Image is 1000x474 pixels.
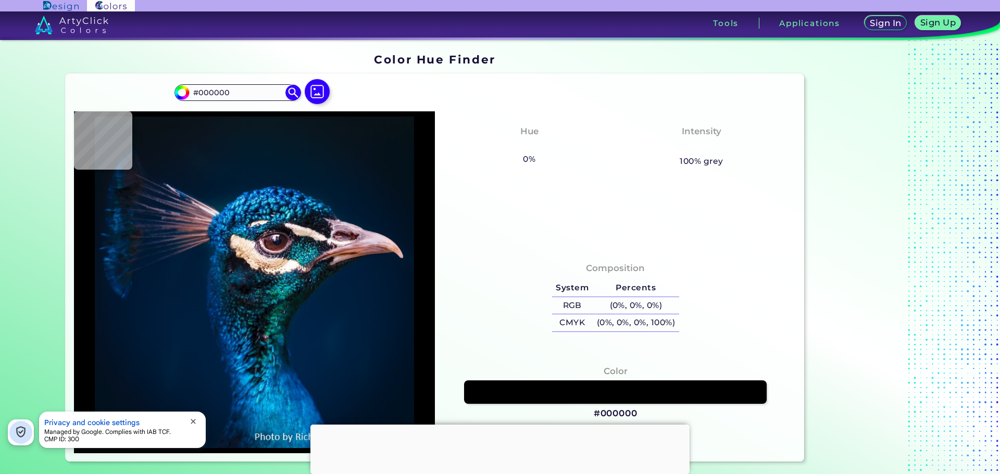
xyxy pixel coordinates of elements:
[779,19,840,27] h3: Applications
[35,16,108,34] img: logo_artyclick_colors_white.svg
[682,124,721,139] h4: Intensity
[374,52,495,67] h1: Color Hue Finder
[871,19,900,27] h5: Sign In
[552,314,593,331] h5: CMYK
[285,85,301,100] img: icon search
[189,85,286,99] input: type color..
[866,17,905,30] a: Sign In
[552,279,593,297] h5: System
[604,364,628,379] h4: Color
[520,124,539,139] h4: Hue
[593,297,679,314] h5: (0%, 0%, 0%)
[519,152,540,166] h5: 0%
[586,261,645,276] h4: Composition
[680,155,723,168] h5: 100% grey
[917,17,958,30] a: Sign Up
[305,79,330,104] img: icon picture
[79,117,430,448] img: img_pavlin.jpg
[808,49,939,466] iframe: Advertisement
[593,279,679,297] h5: Percents
[713,19,739,27] h3: Tools
[512,140,547,153] h3: None
[552,297,593,314] h5: RGB
[310,425,690,471] iframe: Advertisement
[43,1,78,11] img: ArtyClick Design logo
[684,140,719,153] h3: None
[594,407,637,420] h3: #000000
[593,314,679,331] h5: (0%, 0%, 0%, 100%)
[922,19,954,27] h5: Sign Up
